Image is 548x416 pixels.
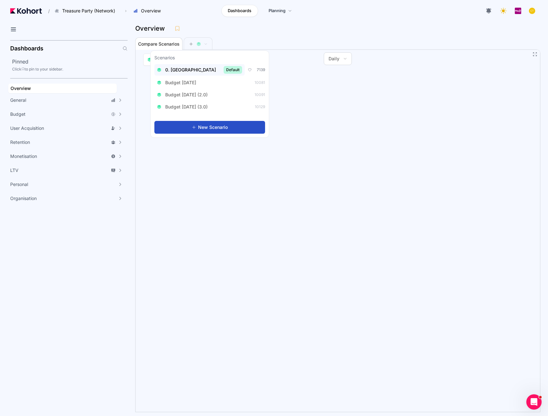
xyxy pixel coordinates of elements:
span: User Acquisition [10,125,44,131]
img: Kohort logo [10,8,42,14]
h2: Pinned [12,58,128,65]
span: Compare Scenarios [138,42,180,46]
button: Budget [DATE] [154,78,203,88]
button: Treasure Party (Network) [51,5,122,16]
span: General [10,97,26,103]
span: New Scenario [198,124,228,130]
button: 0. [GEOGRAPHIC_DATA]Default [154,64,245,76]
span: Budget [10,111,26,117]
span: 10091 [255,92,265,97]
button: Fullscreen [532,52,537,57]
span: 10081 [255,80,265,85]
span: Retention [10,139,30,145]
span: 10129 [255,104,265,109]
h2: Dashboards [10,46,43,51]
span: Planning [269,8,285,14]
div: Click to pin to your sidebar. [12,67,128,72]
button: Showing: All [143,54,189,66]
span: LTV [10,167,19,174]
span: 0. [GEOGRAPHIC_DATA] [165,67,216,73]
span: Personal [10,181,28,188]
iframe: Intercom live chat [526,394,542,410]
a: Planning [262,5,299,17]
span: Budget [DATE] [165,79,196,86]
button: Budget [DATE] (2.0) [154,90,214,100]
button: Overview [130,5,167,16]
span: Default [224,66,242,74]
span: Organisation [10,195,37,202]
span: Treasure Party (Network) [62,8,115,14]
span: / [43,8,50,14]
button: New Scenario [154,121,265,134]
img: logo_PlayQ_20230721100321046856.png [515,8,521,14]
button: Budget [DATE] (3.0) [154,102,214,112]
a: Dashboards [221,5,258,17]
span: Budget [DATE] (2.0) [165,92,208,98]
span: Monetisation [10,153,37,160]
button: Daily [324,53,352,65]
h3: Scenarios [154,55,175,62]
span: › [124,8,128,13]
span: 7139 [257,67,265,72]
span: Budget [DATE] (3.0) [165,104,208,110]
span: Dashboards [228,8,251,14]
a: Overview [8,84,117,93]
h3: Overview [135,25,169,32]
span: Daily [329,56,339,62]
span: Overview [11,85,31,91]
span: Overview [141,8,161,14]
